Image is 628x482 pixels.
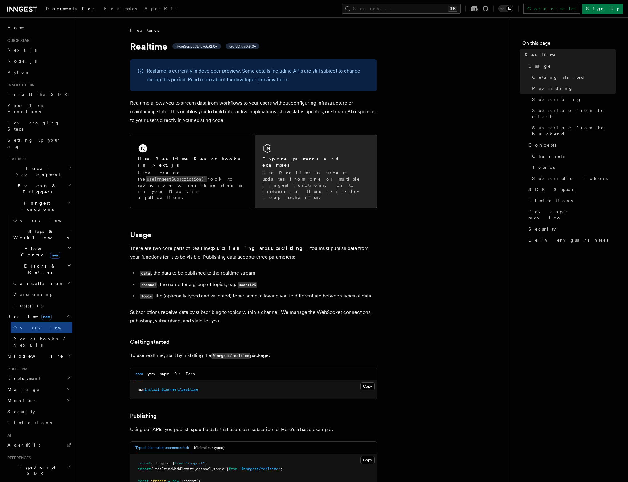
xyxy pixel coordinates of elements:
[185,461,205,465] span: "inngest"
[5,455,31,460] span: References
[530,105,616,122] a: Subscribe from the client
[5,439,72,451] a: AgentKit
[130,425,377,434] p: Using our APIs, you publish specific data that users can subscribe to. Here's a basic example:
[13,218,77,223] span: Overview
[280,467,283,471] span: ;
[262,170,369,201] p: Use Realtime to stream updates from one or multiple Inngest functions, or to implement a Human-in...
[5,200,67,212] span: Inngest Functions
[140,271,151,276] code: data
[5,406,72,417] a: Security
[130,135,252,208] a: Use Realtime React hooks in Next.jsLeverage theuseInngestSubscription()hook to subscribe to realt...
[526,60,616,72] a: Usage
[7,92,71,97] span: Install the SDK
[11,228,69,241] span: Steps & Workflows
[130,338,170,346] a: Getting started
[151,467,194,471] span: { realtimeMiddleware
[5,44,72,56] a: Next.js
[528,209,616,221] span: Developer preview
[5,375,41,381] span: Deployment
[140,282,157,288] code: channel
[104,6,137,11] span: Examples
[5,464,67,476] span: TypeScript SDK
[526,195,616,206] a: Limitations
[146,176,207,182] code: useInngestSubscription()
[147,67,370,84] p: Realtime is currently in developer preview. Some details including APIs are still subject to chan...
[130,99,377,125] p: Realtime allows you to stream data from workflows to your users without configuring infrastructur...
[7,103,44,114] span: Your first Functions
[582,4,623,14] a: Sign Up
[532,85,573,91] span: Publishing
[532,107,616,120] span: Subscribe from the client
[267,245,307,251] strong: subscribing
[5,165,67,178] span: Local Development
[13,336,68,347] span: React hooks / Next.js
[5,384,72,395] button: Manage
[7,420,52,425] span: Limitations
[526,139,616,151] a: Concepts
[522,49,616,60] a: Realtime
[11,280,64,286] span: Cancellation
[523,4,580,14] a: Contact sales
[239,467,280,471] span: "@inngest/realtime"
[5,351,72,362] button: Middleware
[530,72,616,83] a: Getting started
[138,280,377,289] li: , the name for a group of topics, e.g.,
[130,231,151,239] a: Usage
[5,397,36,404] span: Monitor
[194,442,225,454] button: Minimal (untyped)
[7,59,37,64] span: Node.js
[5,314,52,320] span: Realtime
[498,5,513,12] button: Toggle dark mode
[238,282,257,288] code: user:123
[5,135,72,152] a: Setting up your app
[526,235,616,246] a: Delivery guarantees
[532,164,555,170] span: Topics
[526,223,616,235] a: Security
[211,353,250,359] code: @inngest/realtime
[360,382,375,390] button: Copy
[196,467,211,471] span: channel
[5,38,32,43] span: Quick start
[526,184,616,195] a: SDK Support
[5,215,72,311] div: Inngest Functions
[174,368,181,380] button: Bun
[234,77,287,82] a: developer preview here
[5,386,40,393] span: Manage
[7,120,60,131] span: Leveraging Steps
[135,442,189,454] button: Typed channels (recommended)
[140,294,153,299] code: topic
[13,303,45,308] span: Logging
[525,52,556,58] span: Realtime
[7,25,25,31] span: Home
[5,56,72,67] a: Node.js
[5,417,72,428] a: Limitations
[13,292,54,297] span: Versioning
[5,180,72,197] button: Events & Triggers
[5,367,28,372] span: Platform
[262,156,369,168] h2: Explore patterns and examples
[5,462,72,479] button: TypeScript SDK
[11,263,67,275] span: Errors & Retries
[11,322,72,333] a: Overview
[530,162,616,173] a: Topics
[130,27,159,33] span: Features
[5,83,35,88] span: Inngest tour
[342,4,461,14] button: Search...⌘K
[5,322,72,351] div: Realtimenew
[11,226,72,243] button: Steps & Workflows
[148,368,155,380] button: yarn
[5,395,72,406] button: Monitor
[5,183,67,195] span: Events & Triggers
[360,456,375,464] button: Copy
[138,292,377,301] li: , the (optionally typed and validated) topic name, allowing you to differentiate between types of...
[130,41,377,52] h1: Realtime
[5,117,72,135] a: Leveraging Steps
[138,156,245,168] h2: Use Realtime React hooks in Next.js
[141,2,181,17] a: AgentKit
[5,157,26,162] span: Features
[138,467,151,471] span: import
[5,311,72,322] button: Realtimenew
[530,83,616,94] a: Publishing
[526,206,616,223] a: Developer preview
[528,186,577,193] span: SDK Support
